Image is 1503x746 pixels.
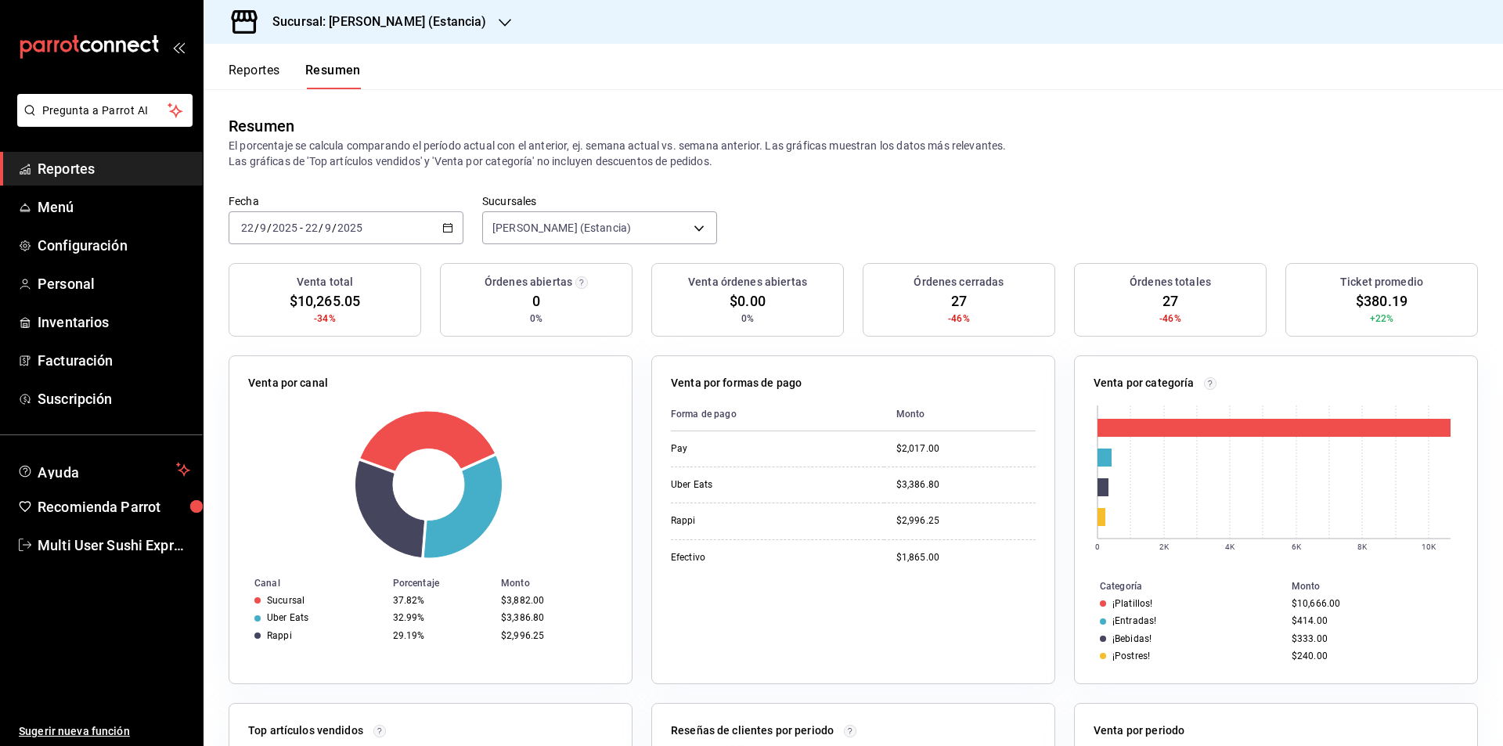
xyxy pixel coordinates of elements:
[1162,290,1178,312] span: 27
[38,158,190,179] span: Reportes
[332,222,337,234] span: /
[319,222,323,234] span: /
[1130,274,1211,290] h3: Órdenes totales
[1292,598,1452,609] div: $10,666.00
[951,290,967,312] span: 27
[1357,542,1368,551] text: 8K
[267,630,292,641] div: Rappi
[501,595,607,606] div: $3,882.00
[495,575,632,592] th: Monto
[38,273,190,294] span: Personal
[38,350,190,371] span: Facturación
[248,375,328,391] p: Venta por canal
[229,575,387,592] th: Canal
[38,388,190,409] span: Suscripción
[896,442,1036,456] div: $2,017.00
[229,196,463,207] label: Fecha
[387,575,495,592] th: Porcentaje
[38,235,190,256] span: Configuración
[671,375,802,391] p: Venta por formas de pago
[1422,542,1436,551] text: 10K
[1292,615,1452,626] div: $414.00
[267,595,305,606] div: Sucursal
[229,114,294,138] div: Resumen
[305,222,319,234] input: --
[11,114,193,130] a: Pregunta a Parrot AI
[17,94,193,127] button: Pregunta a Parrot AI
[254,222,259,234] span: /
[393,630,488,641] div: 29.19%
[42,103,168,119] span: Pregunta a Parrot AI
[248,723,363,739] p: Top artículos vendidos
[671,478,827,492] div: Uber Eats
[1112,615,1156,626] div: ¡Entradas!
[530,312,542,326] span: 0%
[884,398,1036,431] th: Monto
[1112,598,1152,609] div: ¡Platillos!
[730,290,766,312] span: $0.00
[671,514,827,528] div: Rappi
[229,63,280,89] button: Reportes
[1159,542,1170,551] text: 2K
[19,723,190,740] span: Sugerir nueva función
[485,274,572,290] h3: Órdenes abiertas
[1340,274,1423,290] h3: Ticket promedio
[1075,578,1285,595] th: Categoría
[337,222,363,234] input: ----
[38,312,190,333] span: Inventarios
[240,222,254,234] input: --
[393,612,488,623] div: 32.99%
[492,220,631,236] span: [PERSON_NAME] (Estancia)
[272,222,298,234] input: ----
[1370,312,1394,326] span: +22%
[671,723,834,739] p: Reseñas de clientes por periodo
[1292,542,1302,551] text: 6K
[688,274,807,290] h3: Venta órdenes abiertas
[1094,723,1184,739] p: Venta por periodo
[501,630,607,641] div: $2,996.25
[1112,650,1150,661] div: ¡Postres!
[914,274,1004,290] h3: Órdenes cerradas
[1225,542,1235,551] text: 4K
[1285,578,1477,595] th: Monto
[896,478,1036,492] div: $3,386.80
[38,535,190,556] span: Multi User Sushi Express
[1112,633,1152,644] div: ¡Bebidas!
[172,41,185,53] button: open_drawer_menu
[896,514,1036,528] div: $2,996.25
[532,290,540,312] span: 0
[229,138,1478,169] p: El porcentaje se calcula comparando el período actual con el anterior, ej. semana actual vs. sema...
[290,290,360,312] span: $10,265.05
[1159,312,1181,326] span: -46%
[324,222,332,234] input: --
[38,196,190,218] span: Menú
[482,196,717,207] label: Sucursales
[948,312,970,326] span: -46%
[741,312,754,326] span: 0%
[671,551,827,564] div: Efectivo
[671,398,884,431] th: Forma de pago
[1292,633,1452,644] div: $333.00
[260,13,486,31] h3: Sucursal: [PERSON_NAME] (Estancia)
[393,595,488,606] div: 37.82%
[671,442,827,456] div: Pay
[1292,650,1452,661] div: $240.00
[259,222,267,234] input: --
[297,274,353,290] h3: Venta total
[267,222,272,234] span: /
[896,551,1036,564] div: $1,865.00
[300,222,303,234] span: -
[501,612,607,623] div: $3,386.80
[314,312,336,326] span: -34%
[1356,290,1407,312] span: $380.19
[305,63,361,89] button: Resumen
[38,460,170,479] span: Ayuda
[229,63,361,89] div: navigation tabs
[38,496,190,517] span: Recomienda Parrot
[1094,375,1195,391] p: Venta por categoría
[267,612,308,623] div: Uber Eats
[1095,542,1100,551] text: 0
